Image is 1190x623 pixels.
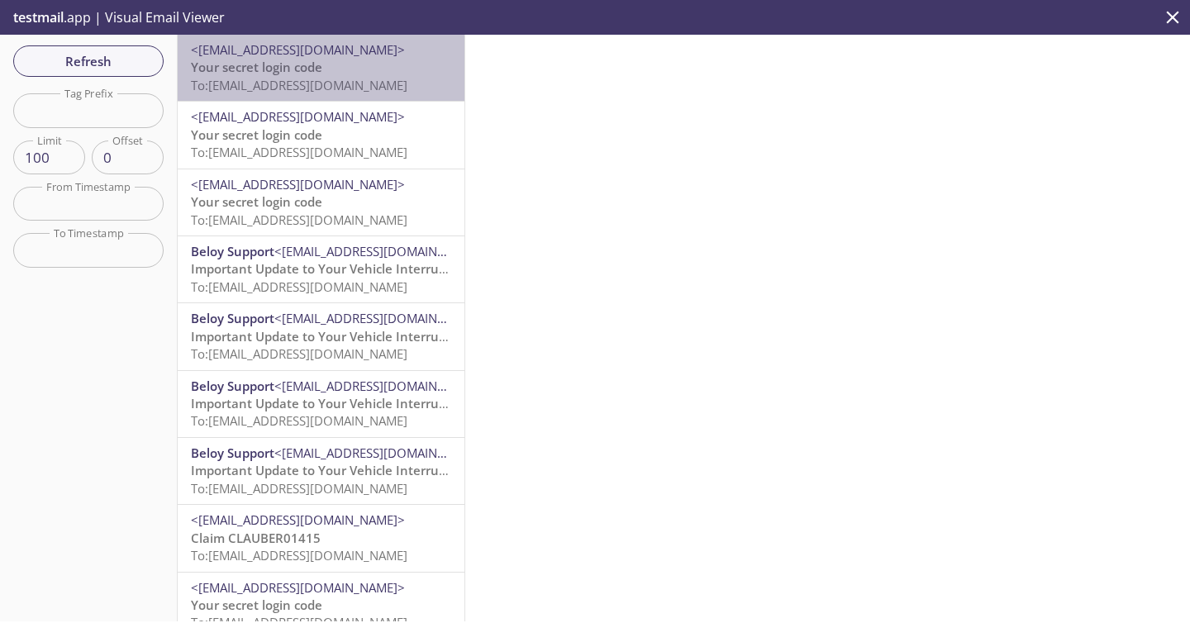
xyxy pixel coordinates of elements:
[191,260,577,277] span: Important Update to Your Vehicle Interruption Cover (VIC) Policy
[13,8,64,26] span: testmail
[191,445,274,461] span: Beloy Support
[191,108,405,125] span: <[EMAIL_ADDRESS][DOMAIN_NAME]>
[191,547,407,564] span: To: [EMAIL_ADDRESS][DOMAIN_NAME]
[191,530,321,546] span: Claim CLAUBER01415
[178,236,464,302] div: Beloy Support<[EMAIL_ADDRESS][DOMAIN_NAME]>Important Update to Your Vehicle Interruption Cover (V...
[178,35,464,101] div: <[EMAIL_ADDRESS][DOMAIN_NAME]>Your secret login codeTo:[EMAIL_ADDRESS][DOMAIN_NAME]
[191,480,407,497] span: To: [EMAIL_ADDRESS][DOMAIN_NAME]
[191,579,405,596] span: <[EMAIL_ADDRESS][DOMAIN_NAME]>
[191,345,407,362] span: To: [EMAIL_ADDRESS][DOMAIN_NAME]
[274,243,488,259] span: <[EMAIL_ADDRESS][DOMAIN_NAME]>
[191,278,407,295] span: To: [EMAIL_ADDRESS][DOMAIN_NAME]
[191,77,407,93] span: To: [EMAIL_ADDRESS][DOMAIN_NAME]
[191,511,405,528] span: <[EMAIL_ADDRESS][DOMAIN_NAME]>
[13,45,164,77] button: Refresh
[191,462,577,478] span: Important Update to Your Vehicle Interruption Cover (VIC) Policy
[191,597,322,613] span: Your secret login code
[178,102,464,168] div: <[EMAIL_ADDRESS][DOMAIN_NAME]>Your secret login codeTo:[EMAIL_ADDRESS][DOMAIN_NAME]
[178,438,464,504] div: Beloy Support<[EMAIL_ADDRESS][DOMAIN_NAME]>Important Update to Your Vehicle Interruption Cover (V...
[191,212,407,228] span: To: [EMAIL_ADDRESS][DOMAIN_NAME]
[191,243,274,259] span: Beloy Support
[191,328,577,345] span: Important Update to Your Vehicle Interruption Cover (VIC) Policy
[191,176,405,193] span: <[EMAIL_ADDRESS][DOMAIN_NAME]>
[191,395,577,411] span: Important Update to Your Vehicle Interruption Cover (VIC) Policy
[274,310,488,326] span: <[EMAIL_ADDRESS][DOMAIN_NAME]>
[178,505,464,571] div: <[EMAIL_ADDRESS][DOMAIN_NAME]>Claim CLAUBER01415To:[EMAIL_ADDRESS][DOMAIN_NAME]
[26,50,150,72] span: Refresh
[274,445,488,461] span: <[EMAIL_ADDRESS][DOMAIN_NAME]>
[274,378,488,394] span: <[EMAIL_ADDRESS][DOMAIN_NAME]>
[191,41,405,58] span: <[EMAIL_ADDRESS][DOMAIN_NAME]>
[191,310,274,326] span: Beloy Support
[178,371,464,437] div: Beloy Support<[EMAIL_ADDRESS][DOMAIN_NAME]>Important Update to Your Vehicle Interruption Cover (V...
[191,144,407,160] span: To: [EMAIL_ADDRESS][DOMAIN_NAME]
[191,378,274,394] span: Beloy Support
[191,193,322,210] span: Your secret login code
[191,412,407,429] span: To: [EMAIL_ADDRESS][DOMAIN_NAME]
[178,169,464,235] div: <[EMAIL_ADDRESS][DOMAIN_NAME]>Your secret login codeTo:[EMAIL_ADDRESS][DOMAIN_NAME]
[191,59,322,75] span: Your secret login code
[191,126,322,143] span: Your secret login code
[178,303,464,369] div: Beloy Support<[EMAIL_ADDRESS][DOMAIN_NAME]>Important Update to Your Vehicle Interruption Cover (V...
